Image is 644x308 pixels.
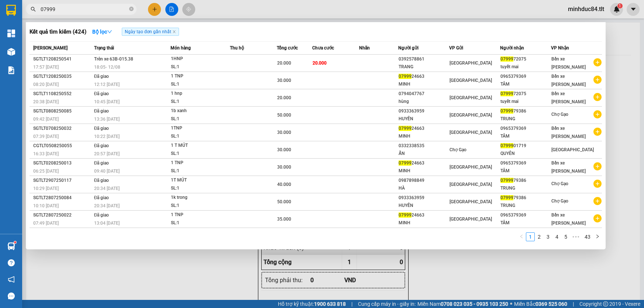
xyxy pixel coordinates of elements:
span: [GEOGRAPHIC_DATA] [450,95,492,100]
span: 10:10 [DATE] [33,203,59,208]
span: 10:45 [DATE] [94,99,120,104]
span: 13:04 [DATE] [94,221,120,226]
span: 17:57 [DATE] [33,65,59,70]
span: ••• [570,232,582,241]
span: close-circle [129,7,134,11]
strong: Bộ lọc [92,29,112,35]
span: Chưa cước [312,45,334,51]
span: Đã giao [94,195,109,200]
div: SL: 1 [171,132,226,141]
span: close-circle [129,6,134,13]
a: 43 [582,233,593,241]
div: CGTLT0508250055 [33,142,92,150]
span: right [595,234,600,239]
span: Đã giao [94,91,109,96]
span: plus-circle [593,110,602,118]
span: [PERSON_NAME] [33,45,68,51]
span: plus-circle [593,128,602,136]
span: notification [8,276,15,283]
div: SGTLT1108250552 [33,90,92,98]
span: 07999 [399,74,411,79]
span: 20:57 [DATE] [94,151,120,156]
span: plus-circle [593,197,602,205]
span: 18:05 - 12/08 [94,65,120,70]
img: warehouse-icon [7,242,15,250]
span: question-circle [8,259,15,266]
span: Bến xe [PERSON_NAME] [551,160,586,174]
span: search [31,7,36,12]
span: Món hàng [171,45,191,51]
a: 5 [562,233,570,241]
span: Bến xe [PERSON_NAME] [551,56,586,70]
span: 12:12 [DATE] [94,82,120,87]
span: 07999 [500,178,513,183]
div: HUYỀN [399,115,449,123]
div: 24663 [399,73,449,80]
div: 0794047767 [399,90,449,98]
span: [GEOGRAPHIC_DATA] [450,130,492,135]
div: 1 TNP [171,72,226,80]
div: SL: 1 [171,80,226,89]
div: ẨN [399,150,449,158]
div: SL: 1 [171,219,226,227]
div: SL: 1 [171,63,226,71]
div: 1HNP [171,55,226,63]
div: SGTLT1208250541 [33,55,92,63]
div: MINH [399,132,449,140]
div: hùng [399,98,449,105]
span: Đã giao [94,212,109,218]
div: SGTLT2807250022 [33,211,92,219]
span: 13:36 [DATE] [94,117,120,122]
span: plus-circle [593,162,602,170]
span: Nhãn [359,45,370,51]
span: Đã giao [94,126,109,131]
div: 0965379369 [500,73,551,80]
span: Đã giao [94,143,109,148]
span: plus-circle [593,76,602,84]
span: 09:40 [DATE] [94,169,120,174]
div: 0965379369 [500,125,551,132]
span: VP Nhận [551,45,569,51]
span: 10:22 [DATE] [94,134,120,139]
div: TÂM [500,132,551,140]
div: TRANG [399,63,449,71]
div: 24663 [399,125,449,132]
span: plus-circle [593,180,602,188]
div: 1 TNP [171,211,226,219]
div: TRUNG [500,202,551,210]
span: 07999 [500,195,513,200]
span: Người gửi [398,45,419,51]
div: 0987898849 [399,177,449,184]
span: 50.000 [277,113,291,118]
div: SGTLT0808250085 [33,107,92,115]
span: Thu hộ [230,45,244,51]
span: Chợ Gạo [551,181,568,186]
span: 20:34 [DATE] [94,186,120,191]
div: 1k trong [171,194,226,202]
img: dashboard-icon [7,30,15,37]
div: SL: 1 [171,150,226,158]
div: TÂM [500,167,551,175]
span: [GEOGRAPHIC_DATA] [450,113,492,118]
span: 07999 [399,160,411,166]
li: Next 5 Pages [570,232,582,241]
div: 79386 [500,194,551,202]
span: 20.000 [313,60,327,66]
span: Chợ Gạo [551,198,568,204]
span: 07999 [500,56,513,62]
div: HÀ [399,184,449,192]
a: 1 [526,233,534,241]
span: 07999 [399,126,411,131]
span: Trạng thái [94,45,114,51]
div: tuyết mai [500,98,551,105]
span: message [8,293,15,300]
span: 20:38 [DATE] [33,99,59,104]
span: 20:34 [DATE] [94,203,120,208]
div: 01719 [500,142,551,150]
span: 20.000 [277,60,291,66]
div: SL: 1 [171,167,226,175]
div: SGTLT0708250032 [33,125,92,132]
li: 2 [535,232,544,241]
span: [GEOGRAPHIC_DATA] [450,60,492,66]
div: QUYÊN [500,150,551,158]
